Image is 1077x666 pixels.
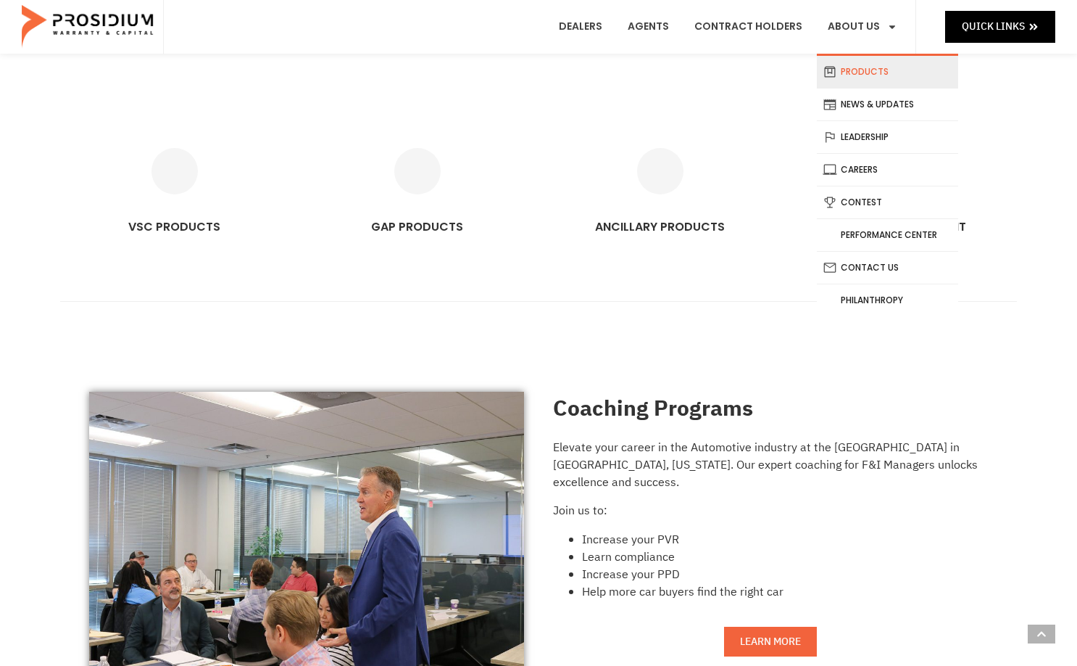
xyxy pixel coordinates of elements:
a: ANCILLARY PRODUCTS [637,148,683,194]
a: Learn More [724,627,817,657]
a: Philanthropy [817,284,958,316]
p: Join us to: [553,502,988,519]
a: Careers [817,154,958,186]
a: Products [817,56,958,88]
a: VSC PRODUCTS [128,218,220,235]
h2: Coaching Programs [553,392,988,424]
a: VSC PRODUCTS [151,148,198,194]
a: Contact Us [817,252,958,284]
li: Increase your PVR [582,531,988,548]
a: Performance Center [817,219,958,251]
a: News & Updates [817,89,958,120]
a: Leadership [817,121,958,153]
li: Increase your PPD [582,566,988,583]
a: Quick Links [945,11,1055,42]
a: ANCILLARY PRODUCTS [595,218,725,235]
p: Elevate your career in the Automotive industry at the [GEOGRAPHIC_DATA] in [GEOGRAPHIC_DATA], [US... [553,439,988,491]
li: Help more car buyers find the right car [582,583,988,601]
span: Learn More [740,633,801,651]
a: GAP PRODUCTS [394,148,441,194]
li: Learn compliance [582,548,988,566]
span: Quick Links [962,17,1025,36]
a: GAP PRODUCTS [371,218,463,235]
a: Contest [817,186,958,218]
ul: About Us [817,54,958,316]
